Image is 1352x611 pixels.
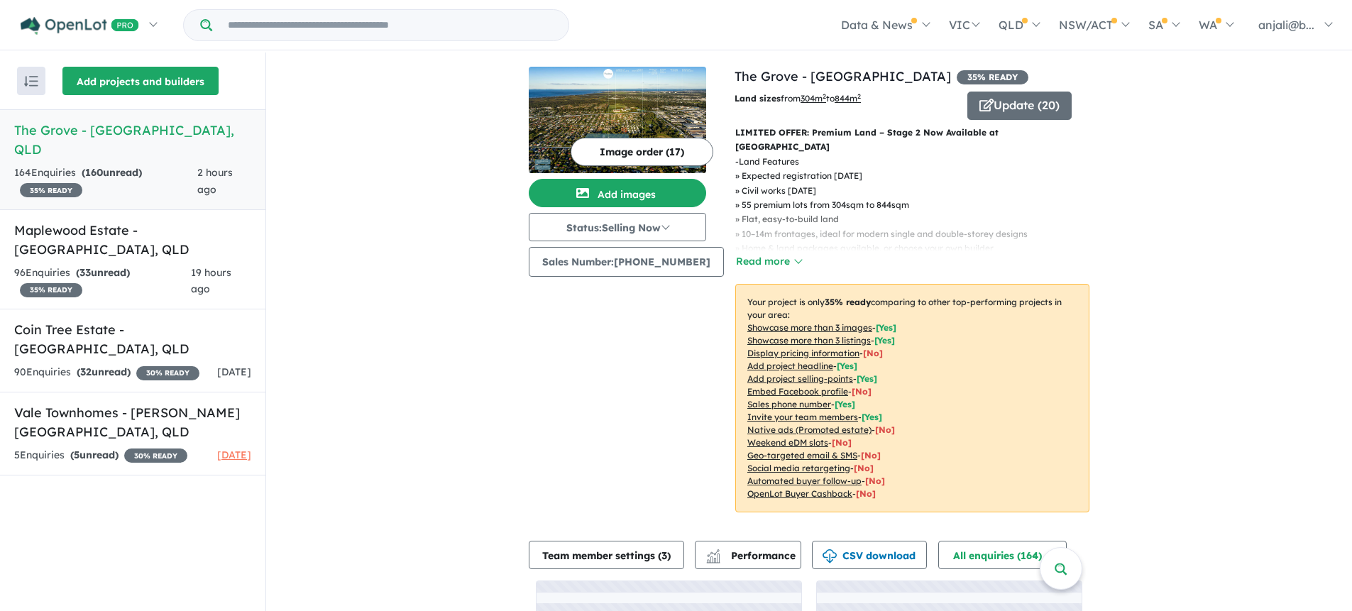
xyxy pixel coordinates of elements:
span: [No] [865,475,885,486]
span: [ No ] [863,348,883,358]
span: anjali@b... [1258,18,1314,32]
div: 5 Enquir ies [14,447,187,464]
strong: ( unread) [76,266,130,279]
u: Native ads (Promoted estate) [747,424,872,435]
div: 96 Enquir ies [14,265,191,299]
p: Your project is only comparing to other top-performing projects in your area: - - - - - - - - - -... [735,284,1089,512]
p: - Land Features » Expected registration [DATE] » Civil works [DATE] » 55 premium lots from 304sqm... [735,155,1039,256]
u: 844 m [835,93,861,104]
u: Add project selling-points [747,373,853,384]
u: Embed Facebook profile [747,386,848,397]
img: sort.svg [24,76,38,87]
img: Openlot PRO Logo White [21,17,139,35]
span: [ Yes ] [874,335,895,346]
img: download icon [823,549,837,563]
h5: Maplewood Estate - [GEOGRAPHIC_DATA] , QLD [14,221,251,259]
span: [ Yes ] [862,412,882,422]
u: Sales phone number [747,399,831,409]
h5: Coin Tree Estate - [GEOGRAPHIC_DATA] , QLD [14,320,251,358]
span: [ Yes ] [857,373,877,384]
p: LIMITED OFFER: Premium Land – Stage 2 Now Available at [GEOGRAPHIC_DATA] [735,126,1089,155]
u: Invite your team members [747,412,858,422]
span: [No] [861,450,881,461]
span: [DATE] [217,448,251,461]
u: Add project headline [747,360,833,371]
strong: ( unread) [70,448,119,461]
button: Status:Selling Now [529,213,706,241]
span: [No] [854,463,874,473]
button: Add projects and builders [62,67,219,95]
span: [ No ] [852,386,872,397]
span: 30 % READY [136,366,199,380]
u: Automated buyer follow-up [747,475,862,486]
img: The Grove - Boondall [529,67,706,173]
button: Image order (17) [571,138,713,166]
span: 2 hours ago [197,166,233,196]
span: 160 [85,166,103,179]
span: 5 [74,448,79,461]
span: 35 % READY [20,183,82,197]
button: Read more [735,253,802,270]
u: Showcase more than 3 images [747,322,872,333]
span: 19 hours ago [191,266,231,296]
u: OpenLot Buyer Cashback [747,488,852,499]
b: 35 % ready [825,297,871,307]
a: The Grove - [GEOGRAPHIC_DATA] [735,68,951,84]
button: Performance [695,541,801,569]
strong: ( unread) [82,166,142,179]
span: [DATE] [217,365,251,378]
u: Weekend eDM slots [747,437,828,448]
u: Geo-targeted email & SMS [747,450,857,461]
img: bar-chart.svg [706,554,720,563]
h5: Vale Townhomes - [PERSON_NAME][GEOGRAPHIC_DATA] , QLD [14,403,251,441]
sup: 2 [857,92,861,100]
span: [ Yes ] [837,360,857,371]
u: Showcase more than 3 listings [747,335,871,346]
h5: The Grove - [GEOGRAPHIC_DATA] , QLD [14,121,251,159]
u: 304 m [801,93,826,104]
span: [ Yes ] [876,322,896,333]
sup: 2 [823,92,826,100]
span: [No] [875,424,895,435]
button: Sales Number:[PHONE_NUMBER] [529,247,724,277]
span: [No] [832,437,852,448]
button: CSV download [812,541,927,569]
span: 35 % READY [957,70,1028,84]
span: 33 [79,266,91,279]
img: line-chart.svg [707,549,720,557]
span: [ Yes ] [835,399,855,409]
button: Team member settings (3) [529,541,684,569]
strong: ( unread) [77,365,131,378]
b: Land sizes [735,93,781,104]
button: Update (20) [967,92,1072,120]
span: 32 [80,365,92,378]
div: 90 Enquir ies [14,364,199,381]
button: Add images [529,179,706,207]
p: from [735,92,957,106]
input: Try estate name, suburb, builder or developer [215,10,566,40]
button: All enquiries (164) [938,541,1067,569]
span: Performance [708,549,796,562]
span: 30 % READY [124,448,187,463]
u: Social media retargeting [747,463,850,473]
span: [No] [856,488,876,499]
span: 35 % READY [20,283,82,297]
span: 3 [661,549,667,562]
span: to [826,93,861,104]
div: 164 Enquir ies [14,165,197,199]
u: Display pricing information [747,348,859,358]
